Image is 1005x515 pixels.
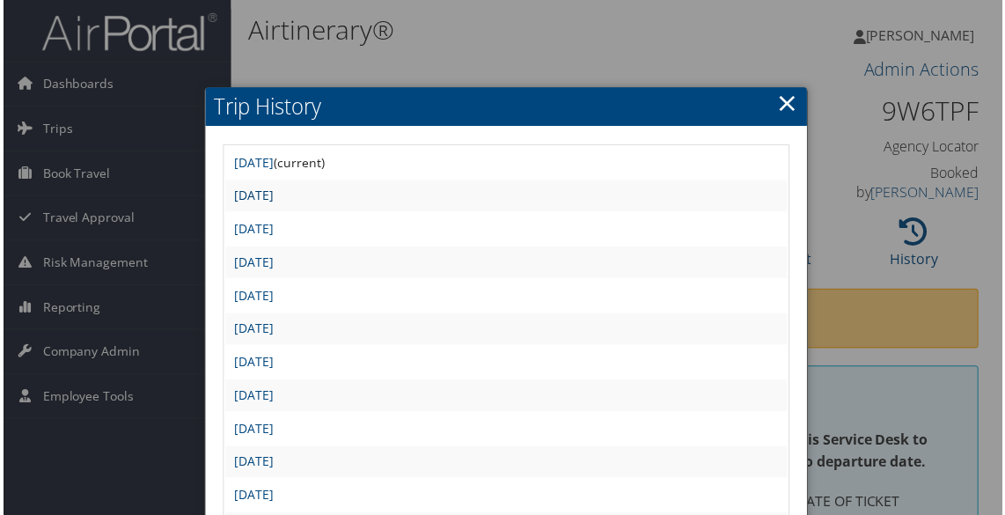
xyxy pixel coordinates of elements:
td: (current) [224,148,789,180]
h2: Trip History [203,88,809,127]
a: [DATE] [232,389,272,406]
a: [DATE] [232,489,272,506]
a: [DATE] [232,222,272,239]
a: [DATE] [232,155,272,172]
a: [DATE] [232,289,272,305]
a: [DATE] [232,456,272,473]
a: [DATE] [232,188,272,205]
a: [DATE] [232,356,272,372]
a: [DATE] [232,322,272,339]
a: × [779,85,799,121]
a: [DATE] [232,423,272,439]
a: [DATE] [232,255,272,272]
